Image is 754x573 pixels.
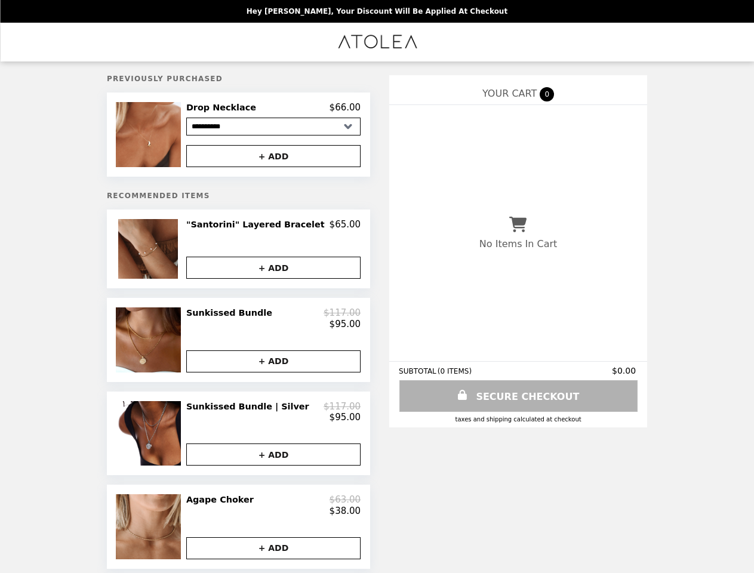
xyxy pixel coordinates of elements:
[540,87,554,101] span: 0
[186,443,361,466] button: + ADD
[186,102,261,113] h2: Drop Necklace
[330,219,361,230] p: $65.00
[438,367,472,375] span: ( 0 ITEMS )
[330,506,361,516] p: $38.00
[330,412,361,423] p: $95.00
[186,118,361,135] select: Select a product variant
[330,494,361,505] p: $63.00
[186,307,277,318] h2: Sunkissed Bundle
[186,494,258,505] h2: Agape Choker
[186,350,361,372] button: + ADD
[324,307,361,318] p: $117.00
[186,257,361,279] button: + ADD
[116,494,183,559] img: Agape Choker
[247,7,507,16] p: Hey [PERSON_NAME], your discount will be applied at checkout
[186,219,330,230] h2: "Santorini" Layered Bracelet
[330,102,361,113] p: $66.00
[107,192,370,200] h5: Recommended Items
[107,75,370,83] h5: Previously Purchased
[336,30,418,54] img: Brand Logo
[482,88,537,99] span: YOUR CART
[612,366,638,375] span: $0.00
[399,416,638,423] div: Taxes and Shipping calculated at checkout
[324,401,361,412] p: $117.00
[479,238,557,249] p: No Items In Cart
[118,219,181,279] img: "Santorini" Layered Bracelet
[186,401,314,412] h2: Sunkissed Bundle | Silver
[399,367,438,375] span: SUBTOTAL
[116,102,184,167] img: Drop Necklace
[116,307,183,372] img: Sunkissed Bundle
[116,401,183,466] img: Sunkissed Bundle | Silver
[186,145,361,167] button: + ADD
[186,537,361,559] button: + ADD
[330,319,361,329] p: $95.00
